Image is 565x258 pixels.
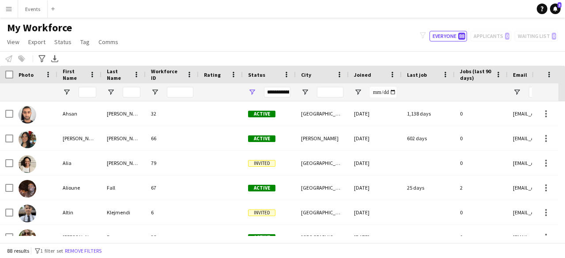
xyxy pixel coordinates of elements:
span: 88 [458,33,465,40]
img: Alioune Fall [19,180,36,198]
div: 0 [455,225,508,249]
div: 38 [146,225,199,249]
div: Alioune [57,176,102,200]
span: Invited [248,209,275,216]
div: [GEOGRAPHIC_DATA] [296,200,349,224]
span: Last Name [107,68,130,81]
span: Active [248,185,275,191]
img: Ahsan Ejaz [19,106,36,123]
span: Joined [354,71,371,78]
div: Altin [57,200,102,224]
span: Export [28,38,45,46]
div: 0 [455,200,508,224]
div: [DATE] [349,225,402,249]
div: 67 [146,176,199,200]
input: City Filter Input [317,87,343,97]
button: Open Filter Menu [107,88,115,96]
a: Tag [77,36,93,48]
button: Open Filter Menu [354,88,362,96]
div: Klejmendi [102,200,146,224]
div: 6 [146,200,199,224]
app-action-btn: Advanced filters [37,53,47,64]
span: Active [248,135,275,142]
span: Status [248,71,265,78]
span: Comms [98,38,118,46]
button: Remove filters [63,246,103,256]
span: Active [248,111,275,117]
span: View [7,38,19,46]
div: [DATE] [349,151,402,175]
div: 602 days [402,126,455,150]
button: Open Filter Menu [513,88,521,96]
span: Status [54,38,72,46]
span: Jobs (last 90 days) [460,68,492,81]
div: [DATE] [349,176,402,200]
a: Comms [95,36,122,48]
span: Rating [204,71,221,78]
a: Export [25,36,49,48]
div: 79 [146,151,199,175]
div: 0 [455,101,508,126]
input: Last Name Filter Input [123,87,140,97]
span: My Workforce [7,21,72,34]
div: [PERSON_NAME] [102,151,146,175]
div: 66 [146,126,199,150]
button: Open Filter Menu [248,88,256,96]
span: Last job [407,71,427,78]
img: Alia Kaser [19,155,36,173]
span: Workforce ID [151,68,183,81]
div: [GEOGRAPHIC_DATA] [296,225,349,249]
input: First Name Filter Input [79,87,96,97]
span: Invited [248,160,275,167]
app-action-btn: Export XLSX [49,53,60,64]
span: Photo [19,71,34,78]
span: Tag [80,38,90,46]
div: [GEOGRAPHIC_DATA] [296,176,349,200]
button: Open Filter Menu [301,88,309,96]
div: [DATE] [349,126,402,150]
div: [PERSON_NAME] [102,101,146,126]
div: 32 [146,101,199,126]
input: Workforce ID Filter Input [167,87,193,97]
div: [PERSON_NAME] [296,126,349,150]
button: Open Filter Menu [151,88,159,96]
span: Active [248,234,275,241]
div: [DATE] [349,101,402,126]
div: [PERSON_NAME] [PERSON_NAME] [57,225,102,249]
div: 0 [455,151,508,175]
div: 25 days [402,176,455,200]
button: Open Filter Menu [63,88,71,96]
div: Alia [57,151,102,175]
div: [DATE] [349,200,402,224]
button: Everyone88 [429,31,467,41]
a: 3 [550,4,561,14]
div: [GEOGRAPHIC_DATA] [296,151,349,175]
a: Status [51,36,75,48]
div: 1,138 days [402,101,455,126]
span: Email [513,71,527,78]
img: Altin Klejmendi [19,205,36,222]
div: Fall [102,176,146,200]
div: 2 [455,176,508,200]
img: Alejandra Rodriguez guarin [19,131,36,148]
div: 0 [455,126,508,150]
div: [PERSON_NAME] [57,126,102,150]
div: Ahsan [57,101,102,126]
div: [GEOGRAPHIC_DATA] [296,101,349,126]
a: View [4,36,23,48]
span: 3 [557,2,561,8]
div: Fox [102,225,146,249]
input: Joined Filter Input [370,87,396,97]
img: Amy Louise Fox [19,229,36,247]
span: First Name [63,68,86,81]
button: Events [18,0,48,18]
span: 1 filter set [40,247,63,254]
span: City [301,71,311,78]
div: [PERSON_NAME] [102,126,146,150]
